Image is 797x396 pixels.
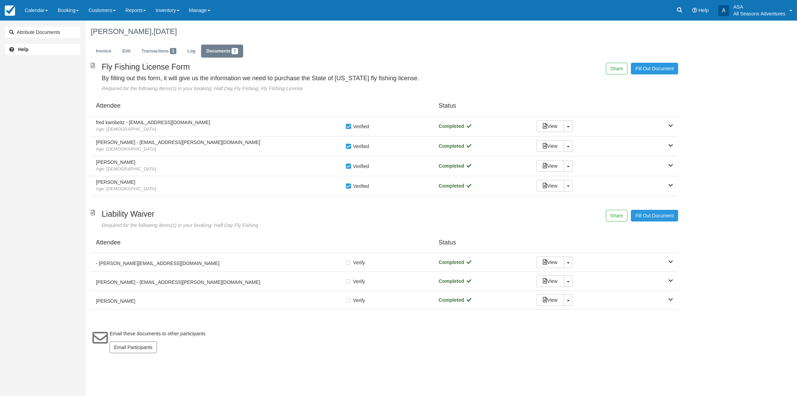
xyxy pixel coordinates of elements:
span: 1 [170,48,176,54]
button: Share [606,210,627,221]
span: Age: [DEMOGRAPHIC_DATA] [96,126,345,133]
p: All Seasons Adventures [733,10,785,17]
strong: Completed [439,163,472,169]
strong: Completed [439,260,472,265]
a: View [536,180,564,192]
i: Help [692,8,697,13]
span: 7 [232,48,238,54]
a: Transactions1 [136,45,182,58]
span: Age: [DEMOGRAPHIC_DATA] [96,146,345,153]
a: Documents7 [201,45,243,58]
h4: By filling out this form, it will give us the information we need to purchase the State of [US_ST... [102,75,469,82]
span: Verify [353,259,365,266]
a: Edit [117,45,136,58]
a: View [536,120,564,132]
img: checkfront-main-nav-mini-logo.png [5,5,15,16]
span: Verify [353,297,365,304]
span: Verified [353,183,369,190]
span: Help [698,8,709,13]
p: Email these documents to other participants [110,330,206,337]
strong: Completed [439,183,472,189]
a: Fill Out Document [631,210,678,221]
h4: Attendee [91,103,434,109]
span: Age: [DEMOGRAPHIC_DATA] [96,166,345,172]
a: View [536,275,564,287]
button: Share [606,63,627,74]
div: Required for the following items(s) in your booking: Half Day Fly Fishing [102,222,469,229]
h5: [PERSON_NAME] [96,180,345,185]
a: Invoice [91,45,116,58]
strong: Completed [439,123,472,129]
span: Verified [353,163,369,170]
h2: Liability Waiver [102,210,469,218]
span: [DATE] [153,27,177,36]
h5: [PERSON_NAME] - [EMAIL_ADDRESS][PERSON_NAME][DOMAIN_NAME] [96,140,345,145]
h5: fred kambeitz - [EMAIL_ADDRESS][DOMAIN_NAME] [96,120,345,125]
a: Help [5,44,80,55]
button: Email Participants [110,341,157,353]
h4: Attendee [91,239,434,246]
span: Age: [DEMOGRAPHIC_DATA] [96,186,345,192]
span: Verified [353,123,369,130]
strong: Completed [439,278,472,284]
a: View [536,140,564,152]
h5: [PERSON_NAME] [96,299,345,304]
h2: Fly Fishing License Form [102,63,469,71]
strong: Completed [439,143,472,149]
strong: Completed [439,297,472,303]
h5: [PERSON_NAME] [96,160,345,165]
span: Verified [353,143,369,150]
a: View [536,256,564,268]
h4: Status [434,103,532,109]
a: Log [182,45,201,58]
p: ASA [733,3,785,10]
span: Verify [353,278,365,285]
a: View [536,294,564,306]
h4: Status [434,239,532,246]
a: Fill Out Document [631,63,678,74]
a: View [536,160,564,172]
h1: [PERSON_NAME], [91,27,678,36]
b: Help [18,47,28,52]
div: A [718,5,729,16]
h5: [PERSON_NAME] - [EMAIL_ADDRESS][PERSON_NAME][DOMAIN_NAME] [96,280,345,285]
div: Required for the following items(s) in your booking: Half Day Fly Fishing, Fly Fishing License [102,85,469,92]
h5: - [PERSON_NAME][EMAIL_ADDRESS][DOMAIN_NAME] [96,261,345,266]
button: Attribute Documents [5,27,80,38]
